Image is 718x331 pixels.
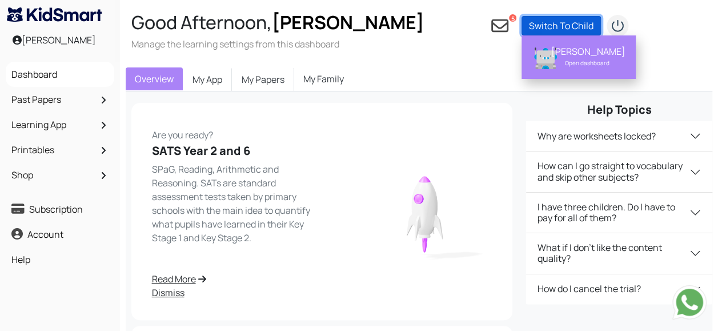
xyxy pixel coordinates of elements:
[232,67,294,91] a: My Papers
[526,193,713,233] button: I have three children. Do I have to pay for all of them?
[526,151,713,192] button: How can I go straight to vocabulary and skip other subjects?
[7,7,102,22] img: KidSmart logo
[9,225,111,244] a: Account
[152,162,315,245] p: SPaG, Reading, Arithmetic and Reasoning. SATs are standard assessment tests taken by primary scho...
[9,65,111,84] a: Dashboard
[534,47,557,70] img: Shaasti Ravindran
[526,233,713,273] button: What if I don't like the content quality?
[9,90,111,109] a: Past Papers
[522,16,601,35] a: Switch To Child
[152,286,315,300] a: Dismiss
[358,161,492,262] img: rocket
[152,144,315,158] h5: SATS Year 2 and 6
[672,285,707,320] img: Send whatsapp message to +442080035976
[551,46,623,57] div: [PERSON_NAME]
[526,103,713,117] h5: Help Topics
[294,67,353,90] a: My Family
[9,165,111,185] a: Shop
[527,41,630,73] a: Shaasti Ravindran [PERSON_NAME] Open dashboard
[152,123,315,142] p: Are you ready?
[9,250,111,269] a: Help
[508,14,517,22] span: 5
[606,14,629,37] img: logout2.png
[131,38,424,50] h3: Manage the learning settings from this dashboard
[152,272,315,286] a: Read More
[131,11,424,33] h2: Good Afternoon,
[526,121,713,151] button: Why are worksheets locked?
[551,57,623,69] div: Open dashboard
[126,67,183,90] a: Overview
[9,140,111,159] a: Printables
[526,274,713,304] button: How do I cancel the trial?
[491,14,508,37] a: 5
[9,200,111,219] a: Subscription
[272,10,424,35] span: [PERSON_NAME]
[9,115,111,134] a: Learning App
[183,67,232,91] a: My App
